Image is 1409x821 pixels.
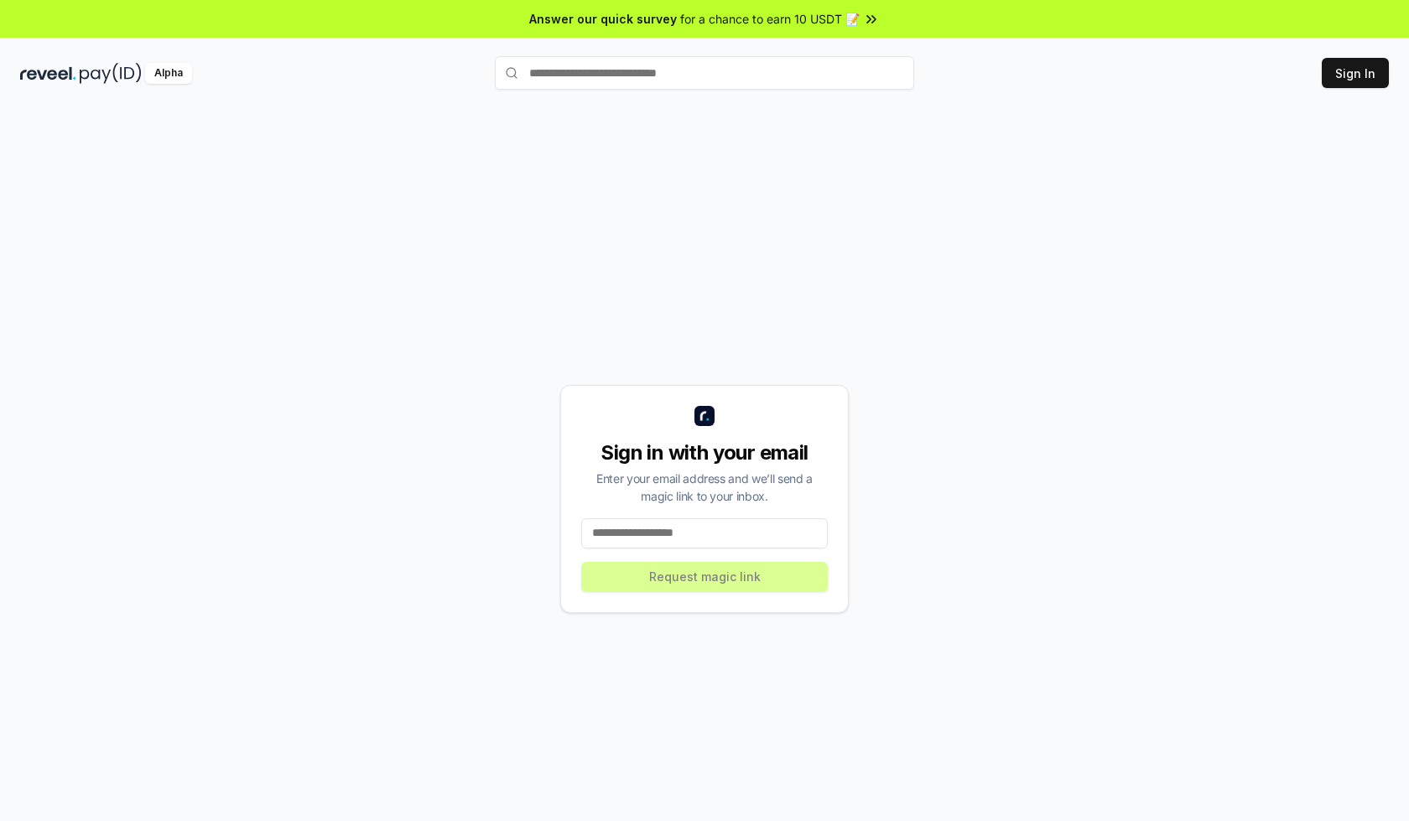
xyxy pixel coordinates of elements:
[145,63,192,84] div: Alpha
[80,63,142,84] img: pay_id
[581,439,828,466] div: Sign in with your email
[581,470,828,505] div: Enter your email address and we’ll send a magic link to your inbox.
[680,10,860,28] span: for a chance to earn 10 USDT 📝
[529,10,677,28] span: Answer our quick survey
[20,63,76,84] img: reveel_dark
[694,406,715,426] img: logo_small
[1322,58,1389,88] button: Sign In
